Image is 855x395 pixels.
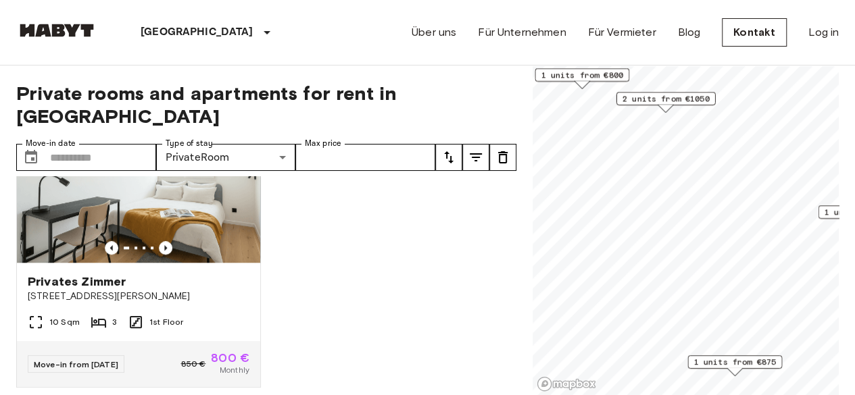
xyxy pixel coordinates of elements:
label: Type of stay [166,138,213,149]
div: Map marker [535,68,629,89]
img: Marketing picture of unit FR-18-002-015-02H [17,101,260,263]
div: Map marker [687,355,782,376]
a: Über uns [412,24,456,41]
a: Für Vermieter [587,24,656,41]
span: 3 [112,316,117,328]
button: tune [435,144,462,171]
span: Monthly [220,364,249,376]
span: 850 € [180,358,205,370]
div: Map marker [616,92,716,113]
img: Habyt [16,24,97,37]
button: tune [462,144,489,171]
a: Kontakt [722,18,787,47]
span: 800 € [211,352,249,364]
span: 1 units from €800 [541,69,623,81]
a: Log in [808,24,839,41]
span: [STREET_ADDRESS][PERSON_NAME] [28,290,249,303]
span: 2 units from €1050 [622,93,710,105]
p: [GEOGRAPHIC_DATA] [141,24,253,41]
span: Move-in from [DATE] [34,359,118,369]
button: Previous image [159,241,172,255]
span: 1 units from €875 [693,356,776,368]
span: 1st Floor [149,316,183,328]
label: Max price [305,138,341,149]
span: 10 Sqm [49,316,80,328]
a: Mapbox logo [537,376,596,392]
div: PrivateRoom [156,144,296,171]
label: Move-in date [26,138,76,149]
button: tune [489,144,516,171]
button: Choose date [18,144,45,171]
button: Previous image [105,241,118,255]
span: Private rooms and apartments for rent in [GEOGRAPHIC_DATA] [16,82,516,128]
a: Für Unternehmen [478,24,566,41]
span: Privates Zimmer [28,273,126,290]
a: Blog [677,24,700,41]
a: Marketing picture of unit FR-18-002-015-02HPrevious imagePrevious imagePrivates Zimmer[STREET_ADD... [16,100,261,388]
